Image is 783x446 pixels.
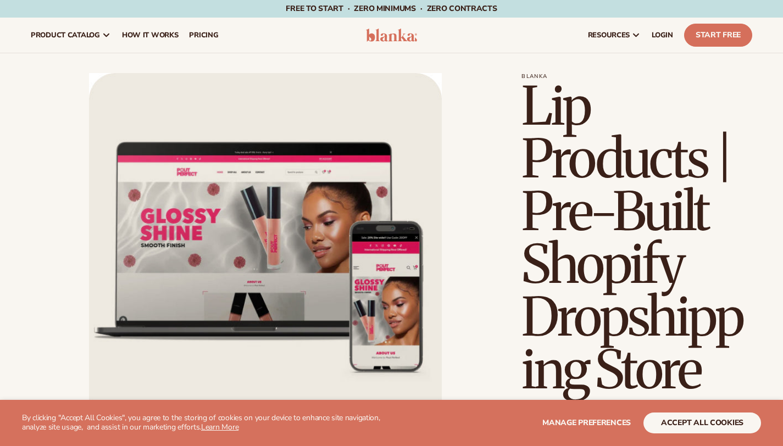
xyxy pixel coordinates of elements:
[189,31,218,40] span: pricing
[521,80,752,396] h1: Lip Products | Pre-Built Shopify Dropshipping Store
[521,73,752,80] p: Blanka
[122,31,179,40] span: How It Works
[31,31,100,40] span: product catalog
[201,422,238,432] a: Learn More
[646,18,679,53] a: LOGIN
[116,18,184,53] a: How It Works
[25,18,116,53] a: product catalog
[22,414,406,432] p: By clicking "Accept All Cookies", you agree to the storing of cookies on your device to enhance s...
[542,412,631,433] button: Manage preferences
[582,18,646,53] a: resources
[684,24,752,47] a: Start Free
[366,29,418,42] img: logo
[643,412,761,433] button: accept all cookies
[542,417,631,428] span: Manage preferences
[286,3,497,14] span: Free to start · ZERO minimums · ZERO contracts
[652,31,673,40] span: LOGIN
[184,18,224,53] a: pricing
[588,31,630,40] span: resources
